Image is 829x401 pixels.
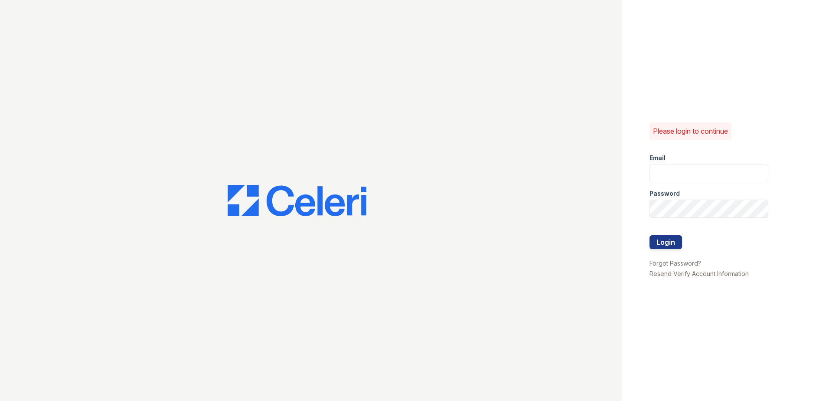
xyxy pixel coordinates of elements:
p: Please login to continue [653,126,728,136]
label: Password [649,189,680,198]
button: Login [649,235,682,249]
label: Email [649,154,666,162]
a: Resend Verify Account Information [649,270,749,277]
a: Forgot Password? [649,260,701,267]
img: CE_Logo_Blue-a8612792a0a2168367f1c8372b55b34899dd931a85d93a1a3d3e32e68fde9ad4.png [228,185,366,216]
